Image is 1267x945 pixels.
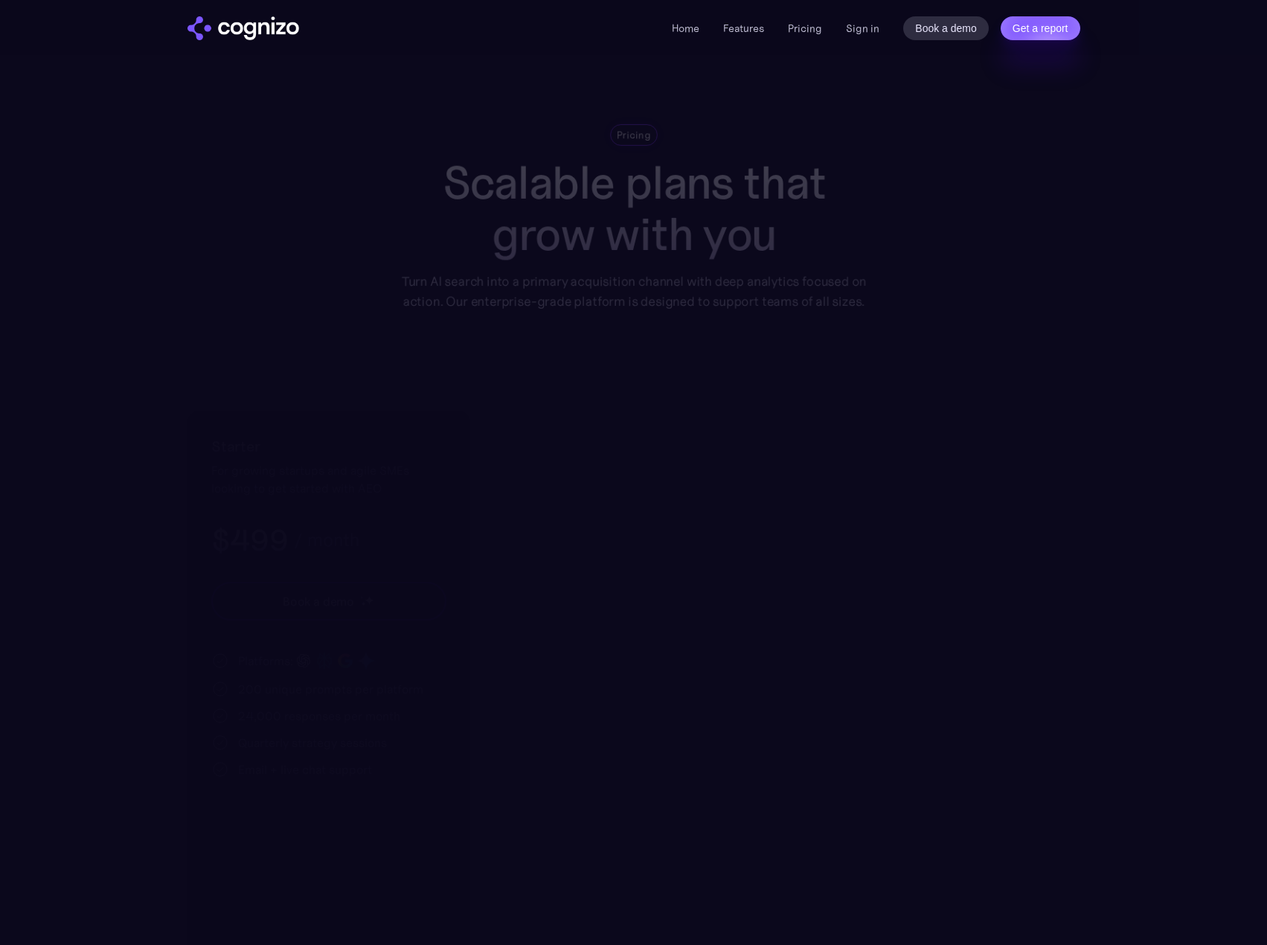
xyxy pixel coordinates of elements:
div: Quarterly strategy sessions [238,734,387,752]
a: Book a demo [903,16,989,40]
a: Book a demostarstarstar [211,582,446,621]
div: Platforms: [238,652,293,670]
img: star [360,601,365,606]
div: Pricing [616,128,650,142]
a: Pricing [788,22,822,35]
h3: $499 [211,521,288,560]
div: For growing startups and agile SMEs looking to get started with AEO [211,461,446,497]
div: 200 unique prompts per platform [238,680,423,698]
div: 24,000 responses per month [238,707,400,725]
a: Get a report [1001,16,1080,40]
div: Book a demo [282,592,353,610]
div: Turn AI search into a primary acquisition channel with deep analytics focused on action. Our ente... [391,272,877,312]
div: Email + live chat support [238,760,372,778]
img: cognizo logo [187,16,299,40]
a: home [187,16,299,40]
img: star [360,596,362,598]
div: / month [293,531,359,549]
img: star [364,595,373,605]
h2: Starter [211,435,446,458]
h1: Scalable plans that grow with you [391,157,877,260]
a: Home [672,22,699,35]
a: Sign in [846,19,879,37]
a: Features [723,22,764,35]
